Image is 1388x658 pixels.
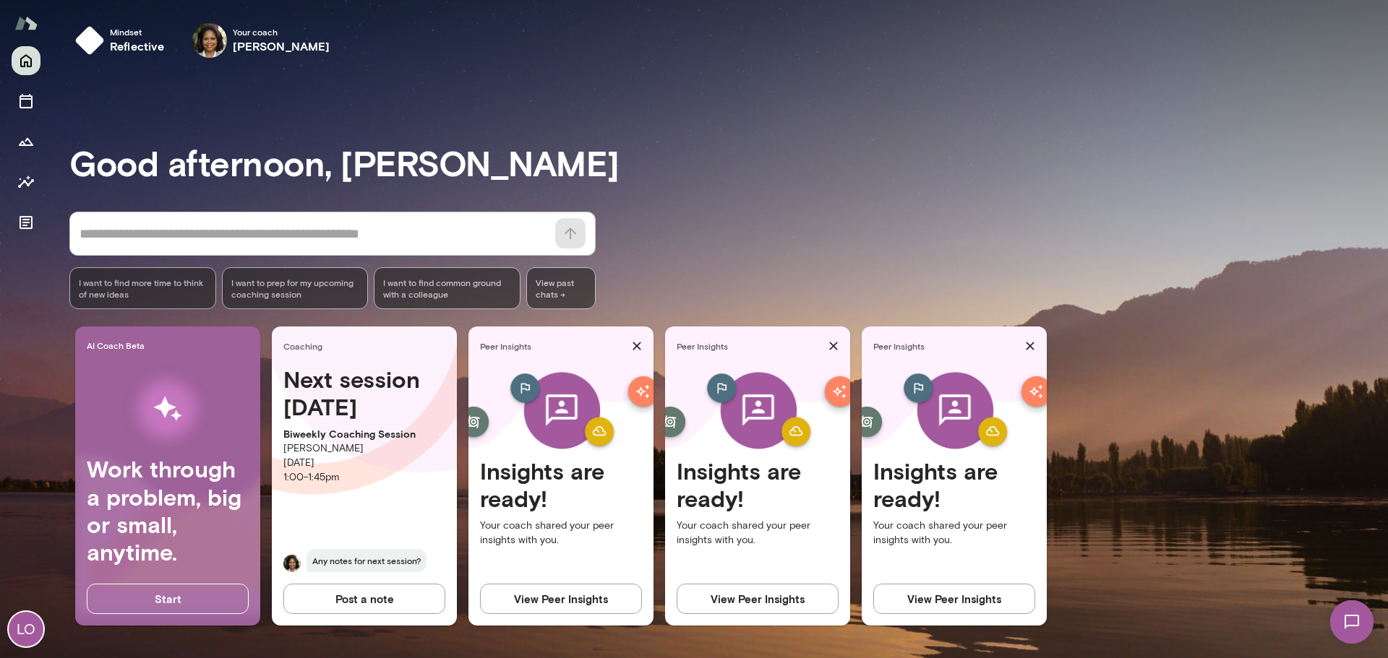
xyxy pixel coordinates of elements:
h6: [PERSON_NAME] [233,38,330,55]
button: View Peer Insights [480,584,642,614]
span: I want to prep for my upcoming coaching session [231,277,359,300]
button: Home [12,46,40,75]
img: AI Workflows [103,363,232,455]
h4: Insights are ready! [677,457,839,513]
h3: Good afternoon, [PERSON_NAME] [69,142,1388,183]
button: Post a note [283,584,445,614]
button: Sessions [12,87,40,116]
button: Growth Plan [12,127,40,156]
span: I want to find common ground with a colleague [383,277,511,300]
button: Mindsetreflective [69,17,176,64]
img: Cheryl Mills [192,23,227,58]
p: 1:00 - 1:45pm [283,470,445,485]
span: Any notes for next session? [307,549,427,572]
div: I want to prep for my upcoming coaching session [222,267,369,309]
img: peer-insights [687,365,828,457]
img: mindset [75,26,104,55]
span: Coaching [283,340,451,352]
h6: reflective [110,38,165,55]
span: Mindset [110,26,165,38]
span: Peer Insights [677,340,823,352]
div: I want to find more time to think of new ideas [69,267,216,309]
h4: Insights are ready! [873,457,1035,513]
img: peer-insights [491,365,632,457]
div: LO [9,612,43,646]
p: Your coach shared your peer insights with you. [677,519,839,547]
button: Documents [12,208,40,237]
img: Mento [14,9,38,37]
button: View Peer Insights [677,584,839,614]
button: Insights [12,168,40,196]
button: View Peer Insights [873,584,1035,614]
p: [PERSON_NAME] [283,441,445,456]
div: I want to find common ground with a colleague [374,267,520,309]
span: I want to find more time to think of new ideas [79,277,207,300]
h4: Next session [DATE] [283,365,445,421]
p: Your coach shared your peer insights with you. [873,519,1035,547]
p: Biweekly Coaching Session [283,427,445,441]
span: View past chats -> [526,267,596,309]
p: [DATE] [283,456,445,470]
h4: Insights are ready! [480,457,642,513]
h4: Work through a problem, big or small, anytime. [87,455,249,566]
span: AI Coach Beta [87,339,254,351]
span: Peer Insights [873,340,1019,352]
button: Start [87,584,249,614]
img: peer-insights [884,365,1025,457]
p: Your coach shared your peer insights with you. [480,519,642,547]
img: Cheryl [283,555,301,572]
span: Peer Insights [480,340,626,352]
div: Cheryl MillsYour coach[PERSON_NAME] [182,17,340,64]
span: Your coach [233,26,330,38]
